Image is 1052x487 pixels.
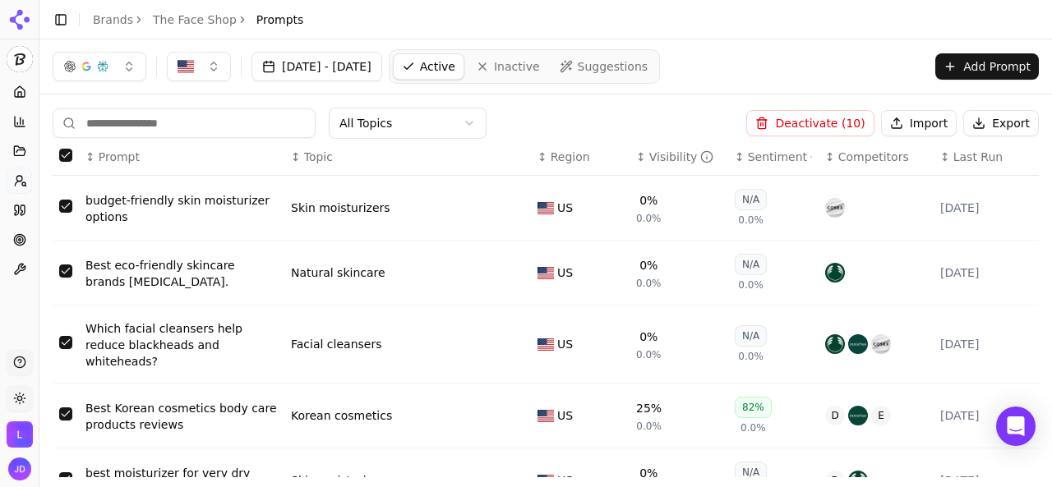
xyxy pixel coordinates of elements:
[557,407,573,424] span: US
[59,264,72,278] button: Select row 2
[551,149,590,165] span: Region
[728,139,819,176] th: sentiment
[746,110,874,136] button: Deactivate (10)
[735,189,767,210] div: N/A
[881,110,957,136] button: Import
[538,338,554,351] img: US flag
[85,320,278,370] a: Which facial cleansers help reduce blackheads and whiteheads?
[935,53,1039,80] button: Add Prompt
[85,257,278,290] a: Best eco-friendly skincare brands [MEDICAL_DATA].
[940,200,1017,216] div: [DATE]
[630,139,728,176] th: brandMentionRate
[59,200,72,213] button: Select row 1
[636,420,662,433] span: 0.0%
[578,58,648,75] span: Suggestions
[178,58,194,75] img: US
[291,336,381,352] a: Facial cleansers
[735,397,772,418] div: 82%
[953,149,1003,165] span: Last Run
[639,257,657,273] div: 0%
[538,202,554,214] img: US flag
[735,149,812,165] div: ↕Sentiment
[825,334,845,354] img: the body shop
[940,149,1017,165] div: ↕Last Run
[468,53,548,80] a: Inactive
[963,110,1039,136] button: Export
[7,421,33,448] button: Open organization switcher
[735,254,767,275] div: N/A
[996,407,1036,446] div: Open Intercom Messenger
[738,214,764,227] span: 0.0%
[59,472,72,485] button: Select row 5
[934,139,1024,176] th: Last Run
[636,348,662,361] span: 0.0%
[639,465,657,481] div: 0%
[79,139,284,176] th: Prompt
[256,11,304,28] span: Prompts
[738,350,764,363] span: 0.0%
[819,139,934,176] th: Competitors
[59,149,72,162] button: Select all rows
[85,400,278,433] a: Best Korean cosmetics body care products reviews
[59,407,72,420] button: Select row 4
[538,475,554,487] img: US flag
[825,406,845,425] span: D
[557,264,573,281] span: US
[85,192,278,225] a: budget-friendly skin moisturizer options
[251,52,382,81] button: [DATE] - [DATE]
[85,149,278,165] div: ↕Prompt
[735,325,767,347] div: N/A
[639,328,657,345] div: 0%
[940,407,1017,424] div: [DATE]
[304,149,333,165] span: Topic
[848,334,868,354] img: innisfree
[636,212,662,225] span: 0.0%
[636,277,662,290] span: 0.0%
[940,264,1017,281] div: [DATE]
[735,462,767,483] div: N/A
[8,457,31,480] img: Juan Dolan
[7,46,33,72] img: The Face Shop
[538,267,554,279] img: US flag
[531,139,630,176] th: Region
[825,198,845,218] img: cosrx
[494,58,540,75] span: Inactive
[291,264,385,281] a: Natural skincare
[748,149,812,165] div: Sentiment
[7,421,33,448] img: LG H&H
[284,139,531,176] th: Topic
[738,278,764,292] span: 0.0%
[636,400,662,416] div: 25%
[7,46,33,72] button: Current brand: The Face Shop
[538,410,554,422] img: US flag
[420,58,455,75] span: Active
[93,13,133,26] a: Brands
[871,406,891,425] span: E
[291,149,524,165] div: ↕Topic
[848,406,868,425] img: innisfree
[291,407,392,424] a: Korean cosmetics
[741,421,766,434] span: 0.0%
[639,192,657,209] div: 0%
[557,200,573,216] span: US
[8,457,31,480] button: Open user button
[871,334,891,354] img: cosrx
[557,336,573,352] span: US
[538,149,623,165] div: ↕Region
[153,11,237,28] a: The Face Shop
[551,53,657,80] a: Suggestions
[636,149,722,165] div: ↕Visibility
[940,336,1017,352] div: [DATE]
[825,149,927,165] div: ↕Competitors
[291,200,390,216] a: Skin moisturizers
[393,53,464,80] a: Active
[99,149,140,165] span: Prompt
[59,336,72,349] button: Select row 3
